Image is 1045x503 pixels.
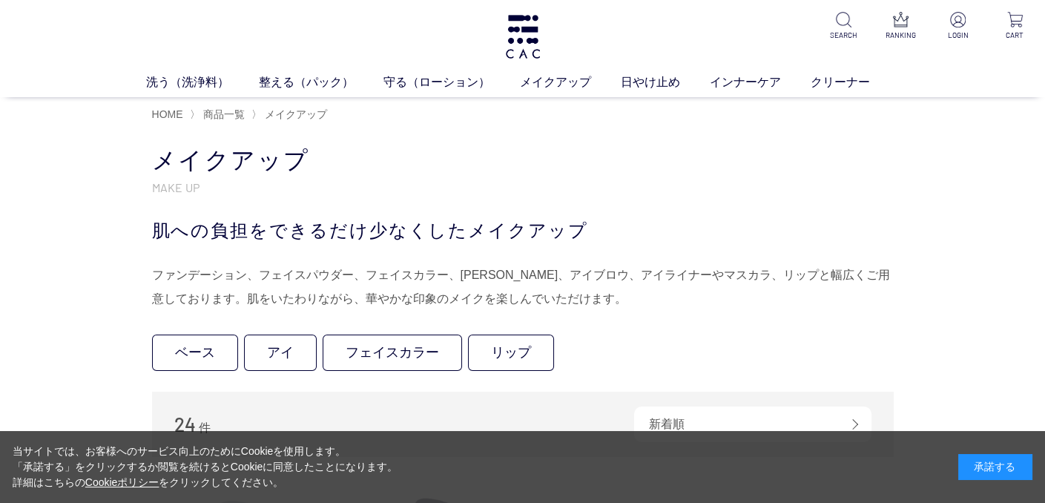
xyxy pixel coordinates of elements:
span: 件 [199,421,211,434]
div: 当サイトでは、お客様へのサービス向上のためにCookieを使用します。 「承諾する」をクリックするか閲覧を続けるとCookieに同意したことになります。 詳細はこちらの をクリックしてください。 [13,444,398,490]
a: アイ [244,335,317,371]
a: CART [997,12,1033,41]
div: 肌への負担をできるだけ少なくしたメイクアップ [152,217,894,244]
p: MAKE UP [152,180,894,195]
span: 24 [174,412,196,435]
a: 整える（パック） [259,73,383,91]
a: Cookieポリシー [85,476,159,488]
a: 守る（ローション） [383,73,520,91]
img: logo [504,15,542,59]
p: LOGIN [940,30,976,41]
a: インナーケア [710,73,811,91]
p: RANKING [883,30,919,41]
div: 承諾する [958,454,1032,480]
a: LOGIN [940,12,976,41]
a: 洗う（洗浄料） [146,73,259,91]
a: メイクアップ [262,108,327,120]
a: RANKING [883,12,919,41]
p: SEARCH [825,30,862,41]
a: フェイスカラー [323,335,462,371]
a: SEARCH [825,12,862,41]
p: CART [997,30,1033,41]
div: 新着順 [634,407,871,442]
li: 〉 [251,108,331,122]
li: 〉 [190,108,248,122]
a: リップ [468,335,554,371]
span: メイクアップ [265,108,327,120]
a: メイクアップ [520,73,621,91]
a: ベース [152,335,238,371]
a: 日やけ止め [621,73,710,91]
div: ファンデーション、フェイスパウダー、フェイスカラー、[PERSON_NAME]、アイブロウ、アイライナーやマスカラ、リップと幅広くご用意しております。肌をいたわりながら、華やかな印象のメイクを楽... [152,263,894,311]
a: クリーナー [811,73,900,91]
span: 商品一覧 [203,108,245,120]
a: HOME [152,108,183,120]
h1: メイクアップ [152,145,894,177]
a: 商品一覧 [200,108,245,120]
